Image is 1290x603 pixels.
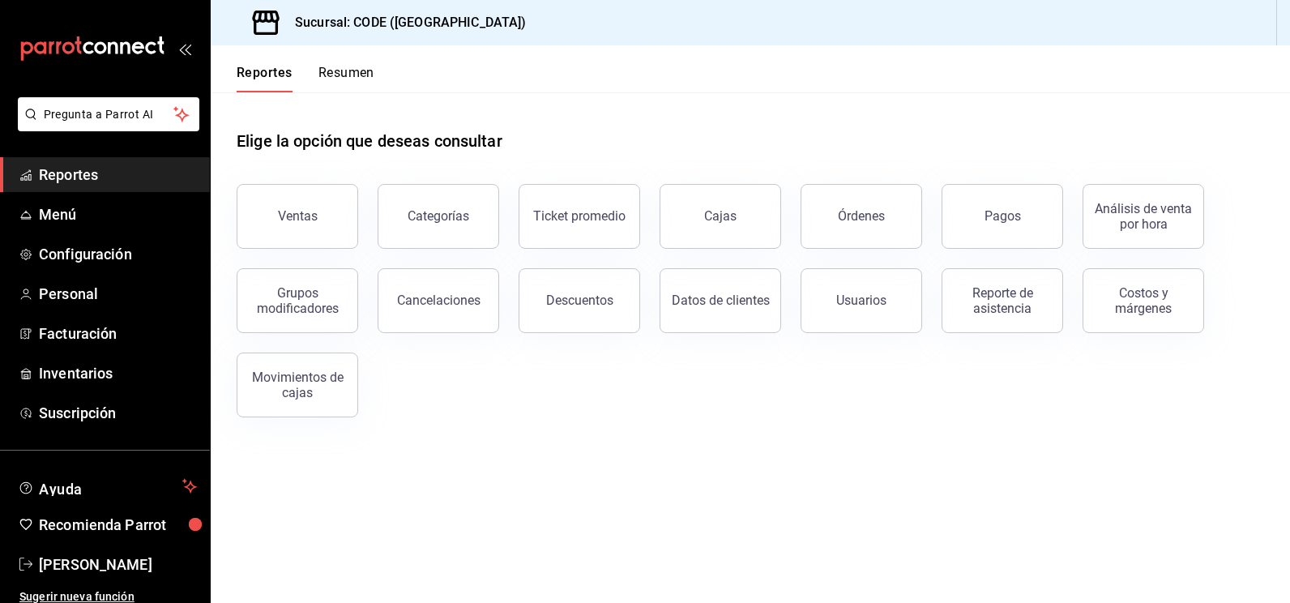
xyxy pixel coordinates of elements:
[237,184,358,249] button: Ventas
[318,65,374,92] button: Resumen
[39,164,197,186] span: Reportes
[237,65,374,92] div: navigation tabs
[1093,285,1194,316] div: Costos y márgenes
[533,208,626,224] div: Ticket promedio
[836,293,886,308] div: Usuarios
[378,184,499,249] button: Categorías
[39,477,176,496] span: Ayuda
[39,514,197,536] span: Recomienda Parrot
[39,203,197,225] span: Menú
[952,285,1053,316] div: Reporte de asistencia
[1083,184,1204,249] button: Análisis de venta por hora
[397,293,481,308] div: Cancelaciones
[247,285,348,316] div: Grupos modificadores
[942,184,1063,249] button: Pagos
[1093,201,1194,232] div: Análisis de venta por hora
[672,293,770,308] div: Datos de clientes
[247,370,348,400] div: Movimientos de cajas
[985,208,1021,224] div: Pagos
[178,42,191,55] button: open_drawer_menu
[519,268,640,333] button: Descuentos
[378,268,499,333] button: Cancelaciones
[39,283,197,305] span: Personal
[660,184,781,249] button: Cajas
[704,208,737,224] div: Cajas
[39,243,197,265] span: Configuración
[237,129,502,153] h1: Elige la opción que deseas consultar
[801,268,922,333] button: Usuarios
[1083,268,1204,333] button: Costos y márgenes
[278,208,318,224] div: Ventas
[237,65,293,92] button: Reportes
[39,323,197,344] span: Facturación
[39,402,197,424] span: Suscripción
[942,268,1063,333] button: Reporte de asistencia
[11,118,199,135] a: Pregunta a Parrot AI
[546,293,613,308] div: Descuentos
[519,184,640,249] button: Ticket promedio
[408,208,469,224] div: Categorías
[237,353,358,417] button: Movimientos de cajas
[39,362,197,384] span: Inventarios
[801,184,922,249] button: Órdenes
[39,554,197,575] span: [PERSON_NAME]
[237,268,358,333] button: Grupos modificadores
[282,13,526,32] h3: Sucursal: CODE ([GEOGRAPHIC_DATA])
[18,97,199,131] button: Pregunta a Parrot AI
[838,208,885,224] div: Órdenes
[660,268,781,333] button: Datos de clientes
[44,106,174,123] span: Pregunta a Parrot AI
